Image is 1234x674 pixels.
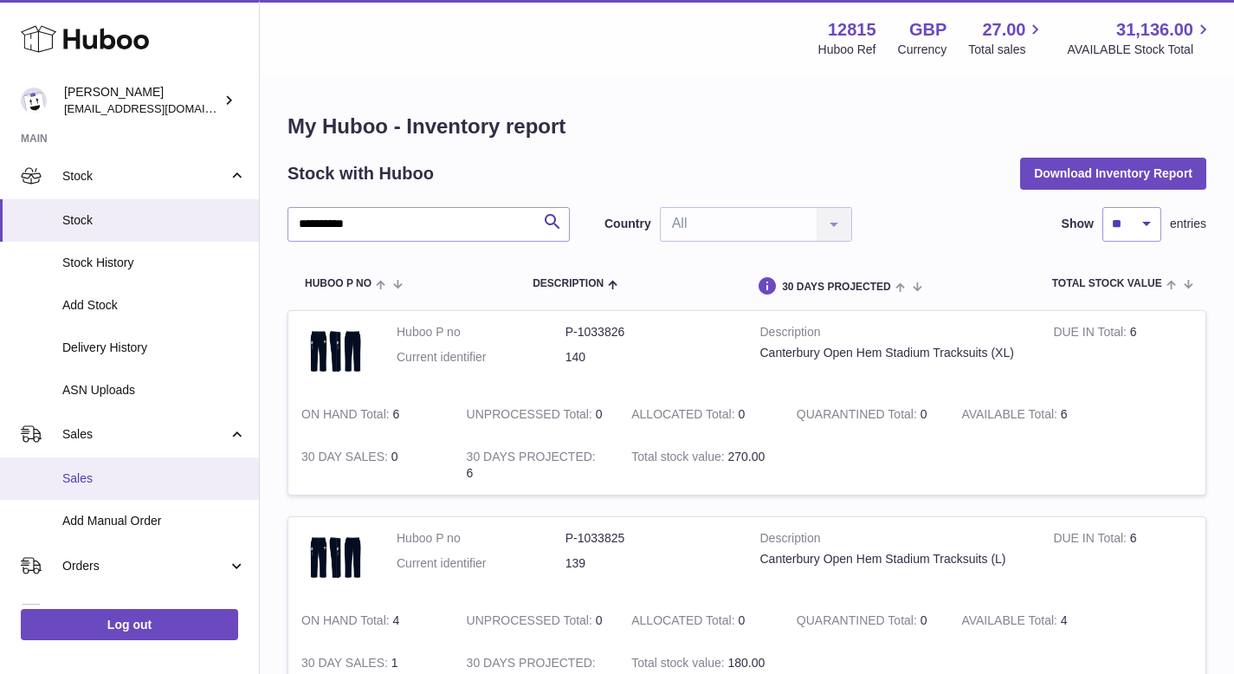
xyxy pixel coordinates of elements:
span: 0 [921,407,927,421]
div: Canterbury Open Hem Stadium Tracksuits (L) [760,551,1028,567]
span: 31,136.00 [1116,18,1193,42]
button: Download Inventory Report [1020,158,1206,189]
dt: Current identifier [397,555,565,572]
td: 6 [454,436,619,495]
strong: QUARANTINED Total [797,613,921,632]
span: Usage [62,605,246,621]
strong: 30 DAYS PROJECTED [467,450,596,468]
span: 270.00 [728,450,766,463]
div: Canterbury Open Hem Stadium Tracksuits (XL) [760,345,1028,361]
dd: P-1033826 [565,324,734,340]
span: 180.00 [728,656,766,670]
dt: Huboo P no [397,324,565,340]
span: Stock History [62,255,246,271]
td: 0 [618,393,784,436]
label: Country [604,216,651,232]
strong: Total stock value [631,450,727,468]
strong: Total stock value [631,656,727,674]
span: 30 DAYS PROJECTED [782,282,891,293]
strong: QUARANTINED Total [797,407,921,425]
strong: ON HAND Total [301,613,393,632]
strong: ALLOCATED Total [631,407,738,425]
a: 31,136.00 AVAILABLE Stock Total [1067,18,1213,58]
span: Sales [62,470,246,487]
h2: Stock with Huboo [288,162,434,185]
span: Orders [62,558,228,574]
div: Currency [898,42,947,58]
td: 6 [948,393,1114,436]
strong: AVAILABLE Total [961,613,1060,632]
span: Add Manual Order [62,513,246,529]
strong: Description [760,530,1028,551]
td: 4 [288,599,454,642]
strong: ALLOCATED Total [631,613,738,632]
strong: ON HAND Total [301,407,393,425]
strong: 30 DAY SALES [301,450,391,468]
span: 27.00 [982,18,1025,42]
td: 4 [948,599,1114,642]
span: 0 [921,613,927,627]
span: Description [533,278,604,289]
td: 0 [454,393,619,436]
dd: 139 [565,555,734,572]
span: Total sales [968,42,1045,58]
div: [PERSON_NAME] [64,84,220,117]
dt: Current identifier [397,349,565,366]
span: Delivery History [62,340,246,356]
td: 6 [1040,311,1205,393]
strong: UNPROCESSED Total [467,613,596,632]
img: shophawksclub@gmail.com [21,87,47,113]
img: product image [301,530,371,582]
dd: P-1033825 [565,530,734,547]
dd: 140 [565,349,734,366]
img: product image [301,324,371,376]
td: 0 [288,436,454,495]
strong: DUE IN Total [1053,531,1129,549]
span: entries [1170,216,1206,232]
dt: Huboo P no [397,530,565,547]
td: 0 [618,599,784,642]
span: [EMAIL_ADDRESS][DOMAIN_NAME] [64,101,255,115]
span: Stock [62,212,246,229]
strong: 30 DAY SALES [301,656,391,674]
a: Log out [21,609,238,640]
strong: UNPROCESSED Total [467,407,596,425]
td: 0 [454,599,619,642]
span: Stock [62,168,228,185]
span: Huboo P no [305,278,371,289]
strong: AVAILABLE Total [961,407,1060,425]
label: Show [1062,216,1094,232]
a: 27.00 Total sales [968,18,1045,58]
span: AVAILABLE Stock Total [1067,42,1213,58]
strong: GBP [909,18,946,42]
td: 6 [288,393,454,436]
div: Huboo Ref [818,42,876,58]
h1: My Huboo - Inventory report [288,113,1206,140]
span: Total stock value [1052,278,1162,289]
strong: 12815 [828,18,876,42]
span: Add Stock [62,297,246,314]
td: 6 [1040,517,1205,599]
strong: 30 DAYS PROJECTED [467,656,596,674]
span: Sales [62,426,228,443]
strong: Description [760,324,1028,345]
strong: DUE IN Total [1053,325,1129,343]
span: ASN Uploads [62,382,246,399]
